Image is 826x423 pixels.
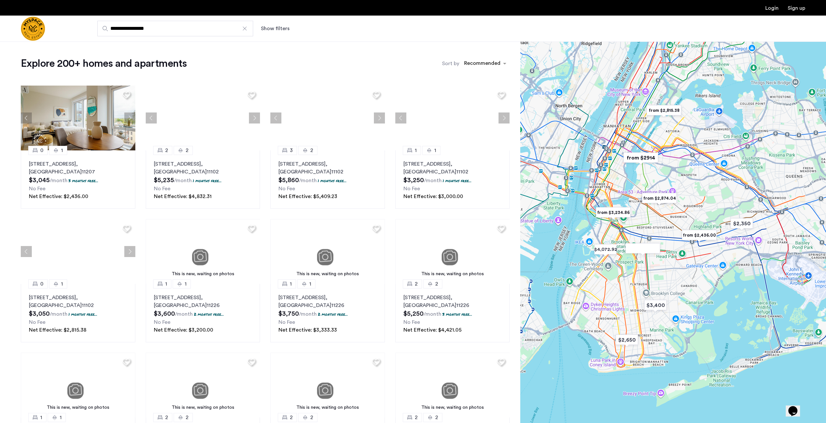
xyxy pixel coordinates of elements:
span: 1 [434,147,436,154]
span: Net Effective: $3,200.00 [154,327,213,333]
a: 11[STREET_ADDRESS], [GEOGRAPHIC_DATA]111021 months free...No FeeNet Effective: $3,000.00 [395,150,510,209]
span: $5,860 [278,177,299,183]
button: Previous apartment [146,112,157,123]
sub: /month [299,311,317,317]
span: Net Effective: $2,436.00 [29,194,88,199]
a: This is new, waiting on photos [21,353,135,417]
span: 2 [310,147,313,154]
sub: /month [174,178,192,183]
p: [STREET_ADDRESS] 11102 [278,160,377,176]
a: 22[STREET_ADDRESS], [GEOGRAPHIC_DATA]111021 months free...No FeeNet Effective: $4,832.31 [146,150,260,209]
a: Login [765,6,779,11]
p: 1 months free... [318,178,347,183]
iframe: chat widget [786,397,807,417]
span: 1 [415,147,417,154]
div: This is new, waiting on photos [274,271,382,277]
div: $3,400 [642,298,669,312]
div: from $1800 [623,241,663,256]
span: Net Effective: $3,333.33 [278,327,337,333]
button: Next apartment [249,112,260,123]
p: 3 months free... [442,311,472,317]
span: 2 [186,147,189,154]
a: Registration [788,6,805,11]
img: 3.gif [146,353,260,417]
div: This is new, waiting on photos [274,404,382,411]
div: from $2914 [621,150,661,165]
span: 2 [435,414,438,421]
div: $4,072.92 [592,242,619,257]
span: 2 [165,414,168,421]
div: from $2,874.04 [639,191,679,206]
sub: /month [175,311,193,317]
span: 2 [290,414,293,421]
span: 1 [60,414,62,421]
button: Next apartment [374,112,385,123]
p: 2 months free... [318,311,348,317]
span: 2 [415,414,418,421]
span: No Fee [29,320,45,325]
p: [STREET_ADDRESS] 11102 [403,160,502,176]
button: Next apartment [124,112,135,123]
button: Previous apartment [270,112,281,123]
ng-select: sort-apartment [461,58,510,69]
span: Net Effective: $4,832.31 [154,194,212,199]
span: 2 [415,280,418,288]
span: $5,235 [154,177,174,183]
span: 0 [40,147,43,154]
span: No Fee [154,186,170,191]
span: 2 [435,280,438,288]
p: 1 months free... [443,178,472,183]
span: 1 [165,280,167,288]
a: This is new, waiting on photos [146,219,260,284]
p: 2 months free... [194,311,224,317]
p: [STREET_ADDRESS] 11226 [278,294,377,309]
span: No Fee [154,320,170,325]
button: Next apartment [124,246,135,257]
a: 11[STREET_ADDRESS], [GEOGRAPHIC_DATA]112262 months free...No FeeNet Effective: $3,333.33 [270,284,385,342]
span: No Fee [278,186,295,191]
span: 1 [290,280,292,288]
div: This is new, waiting on photos [24,404,132,411]
div: $2,650 [613,333,641,347]
span: 1 [309,280,311,288]
span: No Fee [403,186,420,191]
img: 3.gif [21,353,135,417]
div: This is new, waiting on photos [399,271,507,277]
span: $5,250 [403,311,424,317]
span: 3 [290,147,293,154]
span: No Fee [29,186,45,191]
span: $3,050 [29,311,50,317]
img: 1997_638519001096654587.png [21,86,135,150]
div: This is new, waiting on photos [149,404,257,411]
a: 11[STREET_ADDRESS], [GEOGRAPHIC_DATA]112262 months free...No FeeNet Effective: $3,200.00 [146,284,260,342]
a: 22[STREET_ADDRESS], [GEOGRAPHIC_DATA]112263 months free...No FeeNet Effective: $4,421.05 [395,284,510,342]
p: 1 months free... [193,178,222,183]
p: [STREET_ADDRESS] 11102 [154,160,252,176]
span: 2 [310,414,313,421]
img: 3.gif [395,219,510,284]
span: $3,750 [278,311,299,317]
span: Net Effective: $4,421.05 [403,327,462,333]
span: $3,600 [154,311,175,317]
button: Next apartment [499,112,510,123]
img: 3.gif [146,219,260,284]
span: Net Effective: $3,000.00 [403,194,463,199]
a: This is new, waiting on photos [395,353,510,417]
span: $3,250 [403,177,424,183]
a: 32[STREET_ADDRESS], [GEOGRAPHIC_DATA]111021 months free...No FeeNet Effective: $5,409.23 [270,150,385,209]
img: 3.gif [395,353,510,417]
a: This is new, waiting on photos [146,353,260,417]
sub: /month [50,311,68,317]
a: This is new, waiting on photos [395,219,510,284]
p: [STREET_ADDRESS] 11207 [29,160,127,176]
input: Apartment Search [97,21,253,36]
div: Recommended [463,59,500,69]
p: [STREET_ADDRESS] 11226 [403,294,502,309]
h1: Explore 200+ homes and apartments [21,57,187,70]
span: 1 [61,280,63,288]
div: from $3,234.86 [593,205,633,220]
div: This is new, waiting on photos [399,404,507,411]
span: No Fee [403,320,420,325]
sub: /month [424,178,442,183]
span: 1 [185,280,187,288]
